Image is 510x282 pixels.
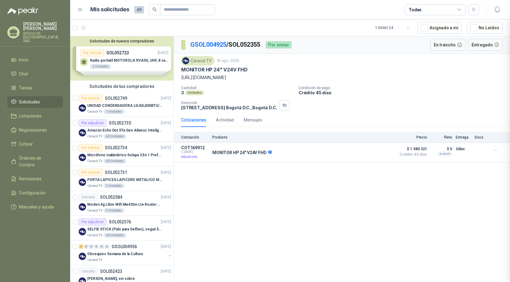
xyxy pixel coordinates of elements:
[153,7,157,12] span: search
[7,110,63,122] a: Licitaciones
[19,70,28,77] span: Chat
[409,6,422,13] div: Todas
[19,175,41,182] span: Remisiones
[19,190,46,196] span: Configuración
[19,113,41,119] span: Licitaciones
[7,138,63,150] a: Cotizar
[23,32,63,43] p: SITECH DE [GEOGRAPHIC_DATA] SAS
[7,54,63,66] a: Inicio
[134,6,144,13] span: 49
[23,22,63,31] p: [PERSON_NAME] [PERSON_NAME]
[19,141,33,147] span: Cotizar
[7,124,63,136] a: Negociaciones
[7,187,63,199] a: Configuración
[7,96,63,108] a: Solicitudes
[7,152,63,171] a: Órdenes de Compra
[7,7,38,15] img: Logo peakr
[19,127,47,133] span: Negociaciones
[19,85,32,91] span: Tareas
[19,204,54,210] span: Manuales y ayuda
[7,201,63,213] a: Manuales y ayuda
[7,173,63,185] a: Remisiones
[7,82,63,94] a: Tareas
[7,68,63,80] a: Chat
[90,5,129,14] h1: Mis solicitudes
[19,155,57,168] span: Órdenes de Compra
[19,99,40,105] span: Solicitudes
[19,56,29,63] span: Inicio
